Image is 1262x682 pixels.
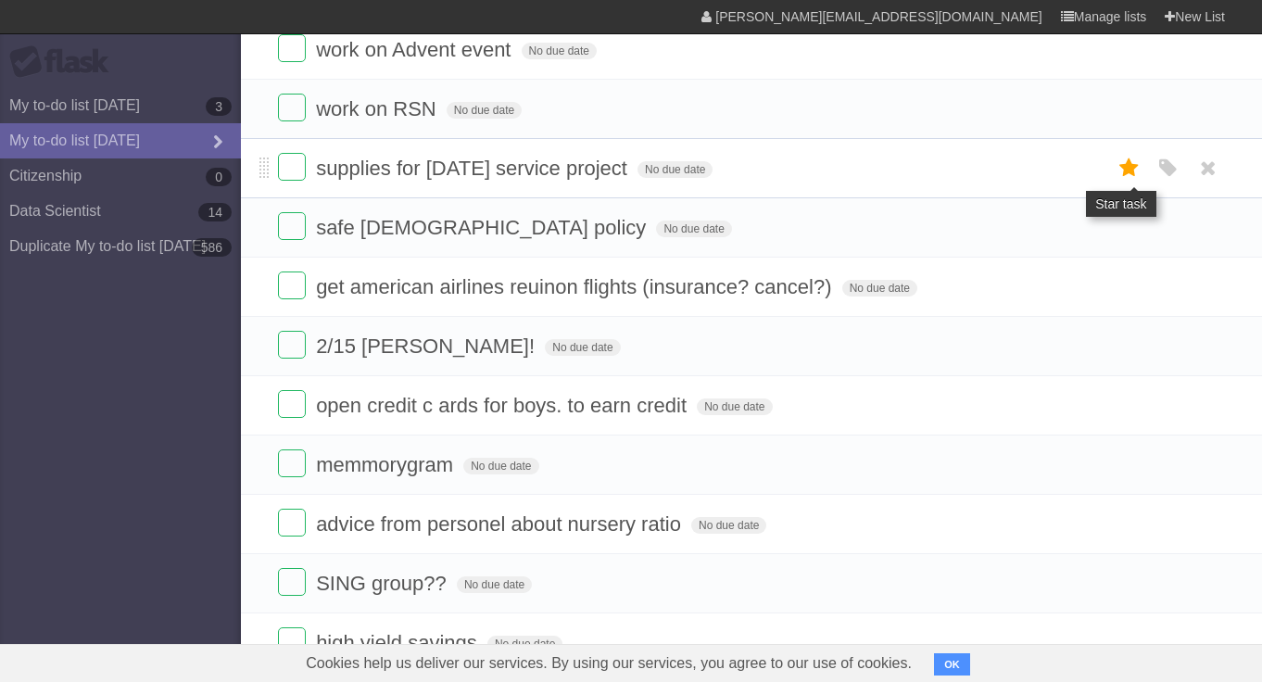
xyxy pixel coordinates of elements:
[316,572,451,595] span: SING group??
[447,102,522,119] span: No due date
[278,212,306,240] label: Done
[487,636,562,652] span: No due date
[278,34,306,62] label: Done
[287,645,930,682] span: Cookies help us deliver our services. By using our services, you agree to our use of cookies.
[316,275,836,298] span: get american airlines reuinon flights (insurance? cancel?)
[192,238,232,257] b: 586
[316,394,691,417] span: open credit c ards for boys. to earn credit
[9,45,120,79] div: Flask
[278,272,306,299] label: Done
[637,161,713,178] span: No due date
[842,280,917,297] span: No due date
[206,97,232,116] b: 3
[691,517,766,534] span: No due date
[316,512,686,536] span: advice from personel about nursery ratio
[198,203,232,221] b: 14
[316,97,441,120] span: work on RSN
[697,398,772,415] span: No due date
[278,153,306,181] label: Done
[278,509,306,537] label: Done
[522,43,597,59] span: No due date
[316,157,632,180] span: supplies for [DATE] service project
[545,339,620,356] span: No due date
[316,38,515,61] span: work on Advent event
[278,627,306,655] label: Done
[278,568,306,596] label: Done
[278,390,306,418] label: Done
[457,576,532,593] span: No due date
[316,335,539,358] span: 2/15 [PERSON_NAME]!
[1112,153,1147,183] label: Star task
[934,653,970,676] button: OK
[206,168,232,186] b: 0
[278,331,306,359] label: Done
[316,216,650,239] span: safe [DEMOGRAPHIC_DATA] policy
[278,94,306,121] label: Done
[463,458,538,474] span: No due date
[278,449,306,477] label: Done
[316,453,458,476] span: memmorygram
[656,221,731,237] span: No due date
[316,631,482,654] span: high yield savings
